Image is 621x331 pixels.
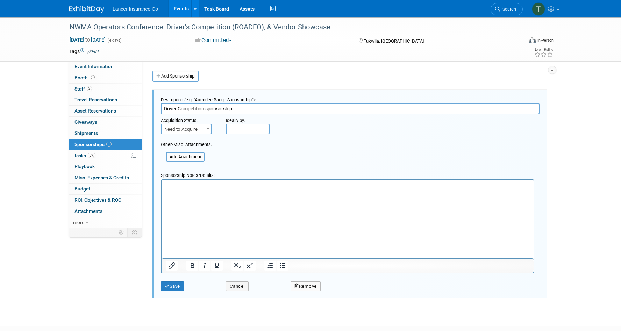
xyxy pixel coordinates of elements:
a: Tasks0% [69,150,142,161]
a: Asset Reservations [69,106,142,116]
a: ROI, Objectives & ROO [69,195,142,206]
span: Asset Reservations [74,108,116,114]
td: Tags [69,48,99,55]
a: more [69,217,142,228]
button: Numbered list [264,261,276,271]
a: Staff2 [69,84,142,94]
a: Attachments [69,206,142,217]
span: Staff [74,86,92,92]
span: [DATE] [DATE] [69,37,106,43]
a: Giveaways [69,117,142,128]
a: Sponsorships1 [69,139,142,150]
button: Committed [193,37,235,44]
a: Playbook [69,161,142,172]
span: 2 [87,86,92,91]
a: Misc. Expenses & Credits [69,172,142,183]
span: Search [500,7,516,12]
div: Event Rating [534,48,553,51]
div: NWMA Operators Conference, Driver's Competition (ROADEO), & Vendor Showcase [67,21,512,34]
span: Booth [74,75,96,80]
button: Superscript [244,261,256,271]
a: Event Information [69,61,142,72]
button: Cancel [226,281,249,291]
span: Lancer Insurance Co [113,6,158,12]
span: Travel Reservations [74,97,117,102]
button: Bullet list [277,261,288,271]
span: Giveaways [74,119,97,125]
a: Travel Reservations [69,94,142,105]
button: Underline [211,261,223,271]
a: Budget [69,184,142,194]
span: 1 [106,142,112,147]
div: Description (e.g. "Attendee Badge Sponsorship"): [161,94,540,103]
div: Acquisition Status: [161,114,215,124]
span: Misc. Expenses & Credits [74,175,129,180]
span: Need to Acquire [162,124,211,134]
button: Remove [291,281,321,291]
a: Booth [69,72,142,83]
span: ROI, Objectives & ROO [74,197,121,203]
button: Italic [199,261,210,271]
span: Tukwila, [GEOGRAPHIC_DATA] [364,38,424,44]
button: Save [161,281,184,291]
div: Ideally by: [226,114,507,124]
td: Toggle Event Tabs [128,228,142,237]
div: Sponsorship Notes/Details: [161,169,534,179]
td: Personalize Event Tab Strip [115,228,128,237]
span: to [84,37,91,43]
div: Event Format [481,36,554,47]
span: Playbook [74,164,95,169]
iframe: Rich Text Area [162,180,534,258]
div: Other/Misc. Attachments: [161,142,212,150]
span: 0% [88,153,95,158]
button: Subscript [231,261,243,271]
a: Search [491,3,523,15]
button: Insert/edit link [166,261,178,271]
a: Shipments [69,128,142,139]
span: (4 days) [107,38,122,43]
span: more [73,220,84,225]
span: Tasks [74,153,95,158]
span: Attachments [74,208,102,214]
span: Shipments [74,130,98,136]
a: Edit [87,49,99,54]
span: Sponsorships [74,142,112,147]
img: ExhibitDay [69,6,104,13]
span: Event Information [74,64,114,69]
span: Need to Acquire [161,124,212,134]
span: Booth not reserved yet [90,75,96,80]
a: Add Sponsorship [152,71,199,82]
img: Format-Inperson.png [529,37,536,43]
button: Bold [186,261,198,271]
div: In-Person [537,38,554,43]
img: Terrence Forrest [532,2,545,16]
span: Budget [74,186,90,192]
